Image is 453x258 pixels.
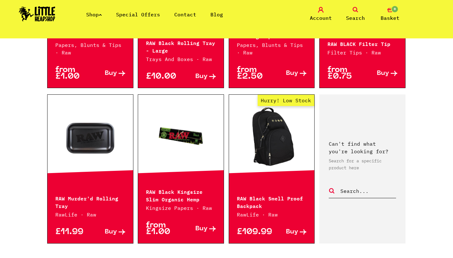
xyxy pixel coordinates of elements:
[327,49,397,56] p: Filter Tips · Raw
[146,55,216,63] p: Trays And Boxes · Raw
[340,7,371,22] a: Search
[146,222,181,235] p: from £1.00
[19,6,55,21] img: Little Head Shop Logo
[340,187,396,195] input: Search...
[237,41,307,56] p: Papers, Blunts & Tips · Raw
[286,229,298,235] span: Buy
[105,70,117,77] span: Buy
[174,11,196,18] a: Contact
[195,226,208,232] span: Buy
[181,222,216,235] a: Buy
[327,40,397,47] p: RAW BLACK Filter Tip
[210,11,223,18] a: Blog
[90,229,125,235] a: Buy
[146,204,216,212] p: Kingsize Papers · Raw
[55,194,125,209] p: RAW Murder'd Rolling Tray
[258,95,314,106] span: Hurry! Low Stock
[272,229,307,235] a: Buy
[272,67,307,80] a: Buy
[146,188,216,203] p: RAW Black Kingsize Slim Organic Hemp
[229,106,315,169] a: Hurry! Low Stock
[237,67,272,80] p: from £2.50
[181,73,216,80] a: Buy
[310,14,332,22] span: Account
[377,70,389,77] span: Buy
[195,73,208,80] span: Buy
[55,67,90,80] p: from £1.00
[237,194,307,209] p: RAW Black Smell Proof Backpack
[381,14,400,22] span: Basket
[391,5,399,13] span: 0
[329,157,396,171] p: Search for a specific product here
[237,229,272,235] p: £109.99
[90,67,125,80] a: Buy
[86,11,102,18] a: Shop
[146,73,181,80] p: £10.00
[116,11,160,18] a: Special Offers
[55,229,90,235] p: £11.99
[286,70,298,77] span: Buy
[346,14,365,22] span: Search
[105,229,117,235] span: Buy
[55,211,125,218] p: RawLife · Raw
[146,39,216,54] p: RAW Black Rolling Tray - Large
[329,140,396,155] p: Can't find what you're looking for?
[327,67,362,80] p: from £0.75
[374,7,406,22] a: 0 Basket
[55,41,125,56] p: Papers, Blunts & Tips · Raw
[362,67,397,80] a: Buy
[237,211,307,218] p: RawLife · Raw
